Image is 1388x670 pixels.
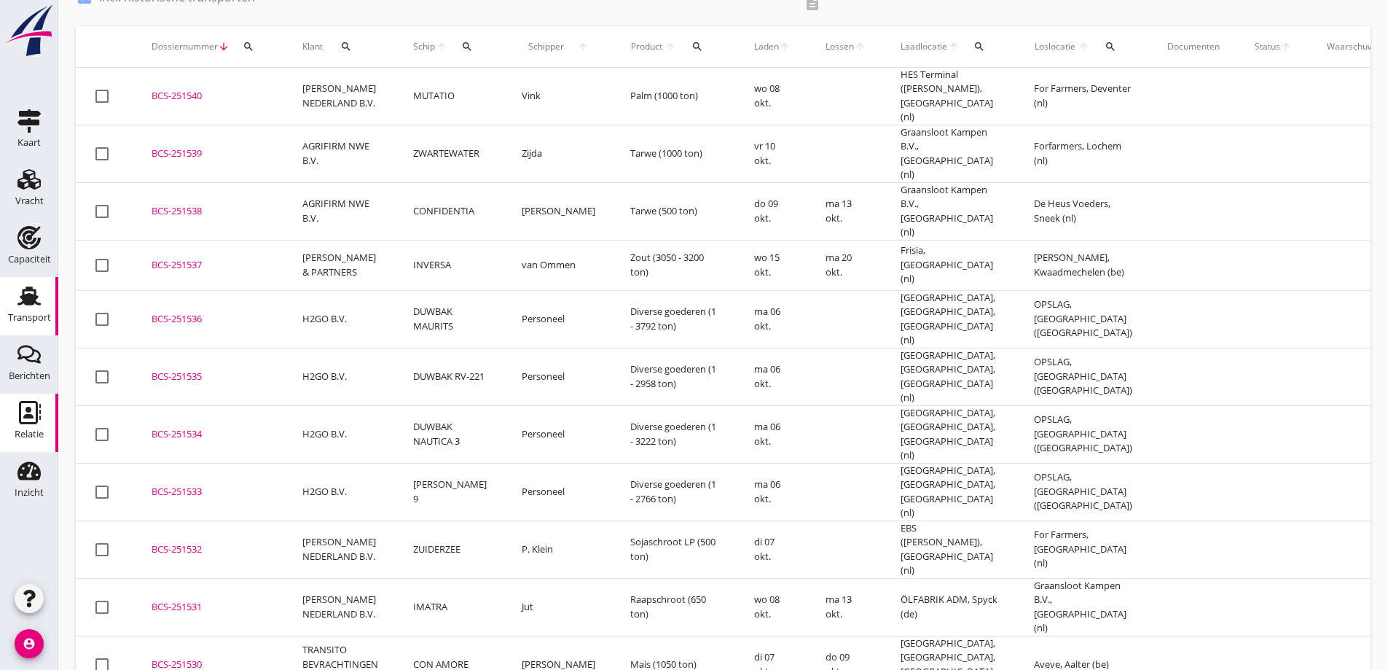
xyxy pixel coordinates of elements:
[152,147,267,161] div: BCS-251539
[396,521,504,578] td: ZUIDERZEE
[504,290,613,348] td: Personeel
[737,182,808,240] td: do 09 okt.
[396,405,504,463] td: DUWBAK NAUTICA 3
[737,521,808,578] td: di 07 okt.
[302,29,378,64] div: Klant
[152,600,267,615] div: BCS-251531
[613,463,737,521] td: Diverse goederen (1 - 2766 ton)
[340,41,352,52] i: search
[808,578,883,636] td: ma 13 okt.
[504,463,613,521] td: Personeel
[1105,41,1116,52] i: search
[522,40,571,53] span: Schipper
[613,348,737,405] td: Diverse goederen (1 - 2958 ton)
[737,68,808,125] td: wo 08 okt.
[1327,40,1387,53] div: Waarschuwing
[754,40,779,53] span: Laden
[613,290,737,348] td: Diverse goederen (1 - 3792 ton)
[1016,578,1150,636] td: Graansloot Kampen B.V., [GEOGRAPHIC_DATA] (nl)
[664,41,678,52] i: arrow_upward
[613,182,737,240] td: Tarwe (500 ton)
[436,41,448,52] i: arrow_upward
[1255,40,1280,53] span: Status
[285,578,396,636] td: [PERSON_NAME] NEDERLAND B.V.
[883,463,1016,521] td: [GEOGRAPHIC_DATA], [GEOGRAPHIC_DATA], [GEOGRAPHIC_DATA] (nl)
[1034,40,1077,53] span: Loslocatie
[1077,41,1091,52] i: arrow_upward
[613,521,737,578] td: Sojaschroot LP (500 ton)
[1280,41,1292,52] i: arrow_upward
[948,41,960,52] i: arrow_upward
[1016,405,1150,463] td: OPSLAG, [GEOGRAPHIC_DATA] ([GEOGRAPHIC_DATA])
[779,41,791,52] i: arrow_upward
[826,40,854,53] span: Lossen
[504,125,613,182] td: Zijda
[15,488,44,497] div: Inzicht
[504,240,613,290] td: van Ommen
[285,290,396,348] td: H2GO B.V.
[152,370,267,384] div: BCS-251535
[285,348,396,405] td: H2GO B.V.
[504,521,613,578] td: P. Klein
[1016,463,1150,521] td: OPSLAG, [GEOGRAPHIC_DATA] ([GEOGRAPHIC_DATA])
[613,578,737,636] td: Raapschroot (650 ton)
[1016,182,1150,240] td: De Heus Voeders, Sneek (nl)
[8,313,51,322] div: Transport
[152,427,267,442] div: BCS-251534
[243,41,254,52] i: search
[504,68,613,125] td: Vink
[691,41,703,52] i: search
[1167,40,1220,53] div: Documenten
[8,254,51,264] div: Capaciteit
[15,629,44,658] i: account_circle
[737,240,808,290] td: wo 15 okt.
[630,40,664,53] span: Product
[285,182,396,240] td: AGRIFIRM NWE B.V.
[396,290,504,348] td: DUWBAK MAURITS
[396,348,504,405] td: DUWBAK RV-221
[737,290,808,348] td: ma 06 okt.
[737,463,808,521] td: ma 06 okt.
[152,89,267,104] div: BCS-251540
[396,182,504,240] td: CONFIDENTIA
[883,348,1016,405] td: [GEOGRAPHIC_DATA], [GEOGRAPHIC_DATA], [GEOGRAPHIC_DATA] (nl)
[808,240,883,290] td: ma 20 okt.
[152,40,218,53] span: Dossiernummer
[854,41,866,52] i: arrow_upward
[152,312,267,327] div: BCS-251536
[883,68,1016,125] td: HES Terminal ([PERSON_NAME]), [GEOGRAPHIC_DATA] (nl)
[152,542,267,557] div: BCS-251532
[613,240,737,290] td: Zout (3050 - 3200 ton)
[285,125,396,182] td: AGRIFIRM NWE B.V.
[504,182,613,240] td: [PERSON_NAME]
[3,4,55,58] img: logo-small.a267ee39.svg
[883,521,1016,578] td: EBS ([PERSON_NAME]), [GEOGRAPHIC_DATA] (nl)
[285,521,396,578] td: [PERSON_NAME] NEDERLAND B.V.
[152,258,267,273] div: BCS-251537
[571,41,595,52] i: arrow_upward
[883,125,1016,182] td: Graansloot Kampen B.V., [GEOGRAPHIC_DATA] (nl)
[152,204,267,219] div: BCS-251538
[15,196,44,206] div: Vracht
[17,138,41,147] div: Kaart
[1016,290,1150,348] td: OPSLAG, [GEOGRAPHIC_DATA] ([GEOGRAPHIC_DATA])
[883,182,1016,240] td: Graansloot Kampen B.V., [GEOGRAPHIC_DATA] (nl)
[285,463,396,521] td: H2GO B.V.
[15,429,44,439] div: Relatie
[613,125,737,182] td: Tarwe (1000 ton)
[883,290,1016,348] td: [GEOGRAPHIC_DATA], [GEOGRAPHIC_DATA], [GEOGRAPHIC_DATA] (nl)
[737,125,808,182] td: vr 10 okt.
[504,348,613,405] td: Personeel
[504,405,613,463] td: Personeel
[883,405,1016,463] td: [GEOGRAPHIC_DATA], [GEOGRAPHIC_DATA], [GEOGRAPHIC_DATA] (nl)
[504,578,613,636] td: Jut
[901,40,948,53] span: Laadlocatie
[1016,68,1150,125] td: For Farmers, Deventer (nl)
[285,405,396,463] td: H2GO B.V.
[1016,125,1150,182] td: Forfarmers, Lochem (nl)
[1016,348,1150,405] td: OPSLAG, [GEOGRAPHIC_DATA] ([GEOGRAPHIC_DATA])
[737,348,808,405] td: ma 06 okt.
[413,40,436,53] span: Schip
[396,578,504,636] td: IMATRA
[883,240,1016,290] td: Frisia, [GEOGRAPHIC_DATA] (nl)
